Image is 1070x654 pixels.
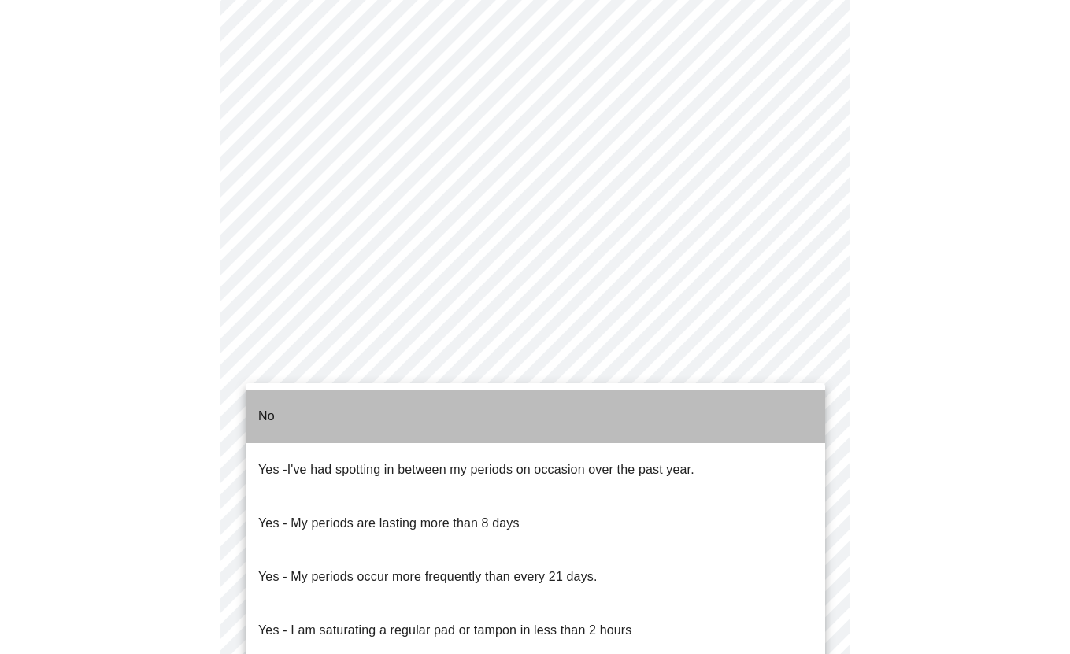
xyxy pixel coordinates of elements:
[258,514,520,533] p: Yes - My periods are lasting more than 8 days
[287,463,694,476] span: I've had spotting in between my periods on occasion over the past year.
[258,567,598,586] p: Yes - My periods occur more frequently than every 21 days.
[258,621,631,640] p: Yes - I am saturating a regular pad or tampon in less than 2 hours
[258,460,694,479] p: Yes -
[258,407,275,426] p: No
